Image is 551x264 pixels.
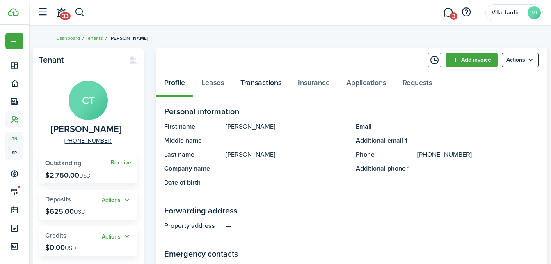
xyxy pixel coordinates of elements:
[226,221,539,231] panel-main-description: —
[102,232,131,241] button: Actions
[45,195,71,204] span: Deposits
[356,150,413,160] panel-main-title: Phone
[53,2,69,23] a: Notifications
[528,6,541,19] avatar-text: VJ
[45,231,66,240] span: Credits
[164,204,539,217] panel-main-section-title: Forwarding address
[111,160,131,166] a: Receive
[290,72,338,97] a: Insurance
[64,137,112,145] a: [PHONE_NUMBER]
[226,164,348,174] panel-main-description: —
[356,164,413,174] panel-main-title: Additional phone 1
[164,105,539,118] panel-main-section-title: Personal information
[193,72,232,97] a: Leases
[45,207,85,215] p: $625.00
[459,5,473,19] button: Open resource center
[79,171,91,180] span: USD
[226,122,348,132] panel-main-description: [PERSON_NAME]
[356,136,413,146] panel-main-title: Additional email 1
[60,12,71,20] span: 33
[110,35,148,42] span: [PERSON_NAME]
[51,124,121,134] span: Christina Tipton
[164,164,222,174] panel-main-title: Company name
[226,136,348,146] panel-main-description: —
[39,55,121,65] panel-main-title: Tenant
[164,122,222,132] panel-main-title: First name
[394,72,440,97] a: Requests
[502,53,539,67] button: Open menu
[45,158,81,168] span: Outstanding
[5,33,23,49] button: Open menu
[164,136,222,146] panel-main-title: Middle name
[226,150,348,160] panel-main-description: [PERSON_NAME]
[5,146,23,160] a: sp
[65,244,76,252] span: USD
[502,53,539,67] menu-btn: Actions
[56,35,80,42] a: Dashboard
[492,10,524,16] span: Villa Jardines
[450,12,457,20] span: 3
[8,8,19,16] img: TenantCloud
[102,196,131,205] button: Open menu
[338,72,394,97] a: Applications
[45,171,91,179] p: $2,750.00
[34,5,50,20] button: Open sidebar
[417,150,472,160] a: [PHONE_NUMBER]
[446,53,498,67] a: Add invoice
[226,178,348,188] panel-main-description: —
[164,150,222,160] panel-main-title: Last name
[74,208,85,216] span: USD
[85,35,103,42] a: Tenants
[164,178,222,188] panel-main-title: Date of birth
[356,122,413,132] panel-main-title: Email
[440,2,456,23] a: Messaging
[45,243,76,252] p: $0.00
[102,232,131,241] button: Open menu
[102,196,131,205] button: Actions
[428,53,441,67] button: Timeline
[164,221,222,231] panel-main-title: Property address
[75,5,85,19] button: Search
[232,72,290,97] a: Transactions
[164,248,539,260] panel-main-section-title: Emergency contacts
[69,81,108,120] avatar-text: CT
[5,132,23,146] a: tn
